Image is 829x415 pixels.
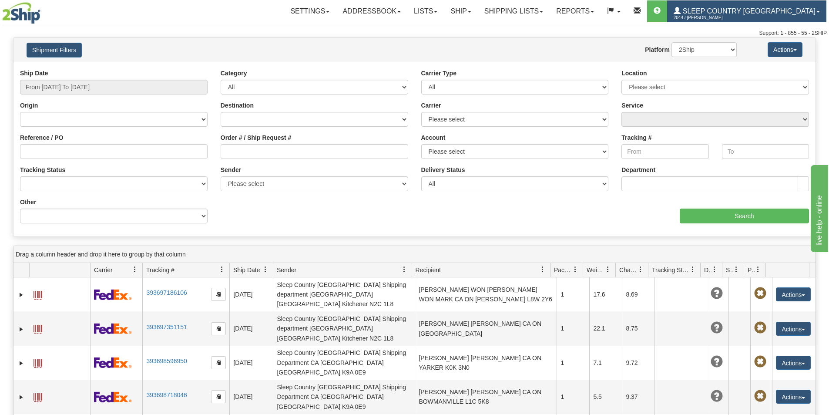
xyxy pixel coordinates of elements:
[421,69,456,78] label: Carrier Type
[17,325,26,334] a: Expand
[221,133,292,142] label: Order # / Ship Request #
[34,355,42,369] a: Label
[221,165,241,174] label: Sender
[221,101,254,110] label: Destination
[146,289,187,296] a: 393697186106
[776,322,811,336] button: Actions
[621,69,647,78] label: Location
[94,391,132,402] img: 2 - FedEx Express®
[554,266,572,274] span: Packages
[601,262,615,277] a: Weight filter column settings
[146,358,187,364] a: 393698596950
[619,266,638,274] span: Charge
[13,246,816,263] div: grid grouping header
[229,277,273,311] td: [DATE]
[397,262,412,277] a: Sender filter column settings
[622,346,654,380] td: 9.72
[94,357,132,368] img: 2 - FedEx Express®
[221,69,247,78] label: Category
[589,380,622,414] td: 5.5
[2,30,827,37] div: Support: 1 - 855 - 55 - 2SHIP
[722,144,809,159] input: To
[622,380,654,414] td: 9.37
[273,277,415,311] td: Sleep Country [GEOGRAPHIC_DATA] Shipping department [GEOGRAPHIC_DATA] [GEOGRAPHIC_DATA] Kitchener...
[146,266,175,274] span: Tracking #
[229,311,273,345] td: [DATE]
[776,390,811,404] button: Actions
[273,380,415,414] td: Sleep Country [GEOGRAPHIC_DATA] Shipping Department CA [GEOGRAPHIC_DATA] [GEOGRAPHIC_DATA] K9A 0E9
[478,0,550,22] a: Shipping lists
[421,165,465,174] label: Delivery Status
[589,311,622,345] td: 22.1
[685,262,700,277] a: Tracking Status filter column settings
[415,380,557,414] td: [PERSON_NAME] [PERSON_NAME] CA ON BOWMANVILLE L1C 5K8
[27,43,82,57] button: Shipment Filters
[277,266,296,274] span: Sender
[2,2,40,24] img: logo2044.jpg
[415,346,557,380] td: [PERSON_NAME] [PERSON_NAME] CA ON YARKER K0K 3N0
[273,311,415,345] td: Sleep Country [GEOGRAPHIC_DATA] Shipping department [GEOGRAPHIC_DATA] [GEOGRAPHIC_DATA] Kitchener...
[17,290,26,299] a: Expand
[211,356,226,369] button: Copy to clipboard
[94,289,132,300] img: 2 - FedEx Express®
[535,262,550,277] a: Recipient filter column settings
[754,390,766,402] span: Pickup Not Assigned
[211,322,226,335] button: Copy to clipboard
[557,380,589,414] td: 1
[681,7,816,15] span: Sleep Country [GEOGRAPHIC_DATA]
[444,0,477,22] a: Ship
[568,262,583,277] a: Packages filter column settings
[20,69,48,78] label: Ship Date
[34,287,42,301] a: Label
[211,288,226,301] button: Copy to clipboard
[415,311,557,345] td: [PERSON_NAME] [PERSON_NAME] CA ON [GEOGRAPHIC_DATA]
[7,5,81,16] div: live help - online
[128,262,142,277] a: Carrier filter column settings
[704,266,712,274] span: Delivery Status
[416,266,441,274] span: Recipient
[729,262,744,277] a: Shipment Issues filter column settings
[621,165,655,174] label: Department
[809,163,828,252] iframe: chat widget
[726,266,733,274] span: Shipment Issues
[633,262,648,277] a: Charge filter column settings
[211,390,226,403] button: Copy to clipboard
[621,101,643,110] label: Service
[20,165,65,174] label: Tracking Status
[215,262,229,277] a: Tracking # filter column settings
[17,393,26,402] a: Expand
[674,13,739,22] span: 2044 / [PERSON_NAME]
[754,287,766,300] span: Pickup Not Assigned
[273,346,415,380] td: Sleep Country [GEOGRAPHIC_DATA] Shipping Department CA [GEOGRAPHIC_DATA] [GEOGRAPHIC_DATA] K9A 0E9
[229,346,273,380] td: [DATE]
[622,311,654,345] td: 8.75
[589,277,622,311] td: 17.6
[557,346,589,380] td: 1
[421,101,441,110] label: Carrier
[336,0,407,22] a: Addressbook
[621,144,708,159] input: From
[622,277,654,311] td: 8.69
[776,356,811,370] button: Actions
[415,277,557,311] td: [PERSON_NAME] WON [PERSON_NAME] WON MARK CA ON [PERSON_NAME] L8W 2Y6
[652,266,690,274] span: Tracking Status
[748,266,755,274] span: Pickup Status
[146,391,187,398] a: 393698718046
[621,133,651,142] label: Tracking #
[229,380,273,414] td: [DATE]
[233,266,260,274] span: Ship Date
[146,324,187,331] a: 393697351151
[20,133,64,142] label: Reference / PO
[34,389,42,403] a: Label
[94,266,113,274] span: Carrier
[17,359,26,368] a: Expand
[707,262,722,277] a: Delivery Status filter column settings
[94,323,132,334] img: 2 - FedEx Express®
[751,262,765,277] a: Pickup Status filter column settings
[34,321,42,335] a: Label
[550,0,601,22] a: Reports
[711,390,723,402] span: Unknown
[680,209,809,223] input: Search
[407,0,444,22] a: Lists
[711,322,723,334] span: Unknown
